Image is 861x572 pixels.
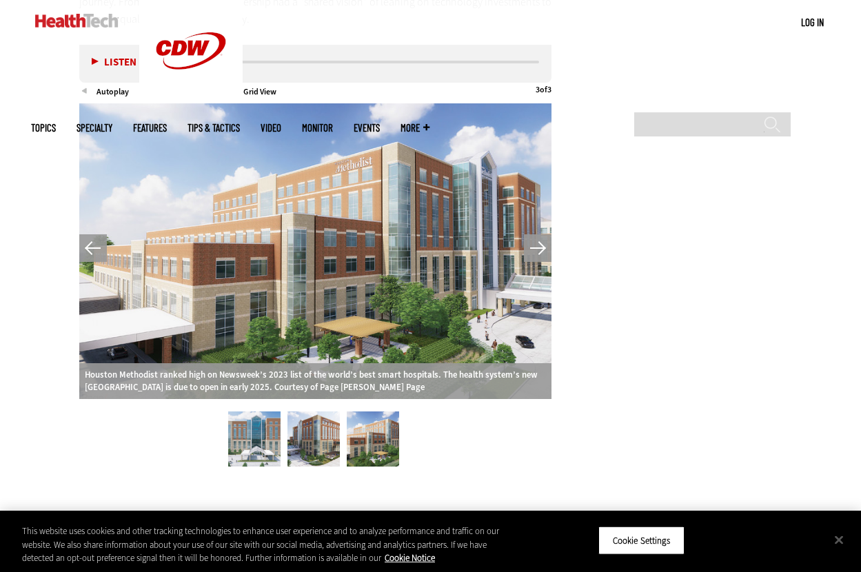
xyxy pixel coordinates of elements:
img: Houston Methodist rendering 2 [287,411,340,467]
span: More [401,123,429,133]
a: Features [133,123,167,133]
a: Events [354,123,380,133]
img: Houston Methodist rendering 1 [228,411,281,467]
a: Log in [801,16,824,28]
img: Houston Methodist rendering 3 [347,411,399,467]
button: Next [524,234,551,262]
a: Tips & Tactics [188,123,240,133]
span: Topics [31,123,56,133]
button: Close [824,524,854,555]
span: Specialty [77,123,112,133]
div: User menu [801,15,824,30]
a: Video [261,123,281,133]
button: Previous [79,234,107,262]
a: More information about your privacy [385,552,435,564]
div: This website uses cookies and other tracking technologies to enhance user experience and to analy... [22,524,516,565]
button: Cookie Settings [598,526,685,555]
a: MonITor [302,123,333,133]
img: Home [35,14,119,28]
a: CDW [139,91,243,105]
p: Houston Methodist ranked high on Newsweek’s 2023 list of the world’s best smart hospitals. The he... [85,369,547,394]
